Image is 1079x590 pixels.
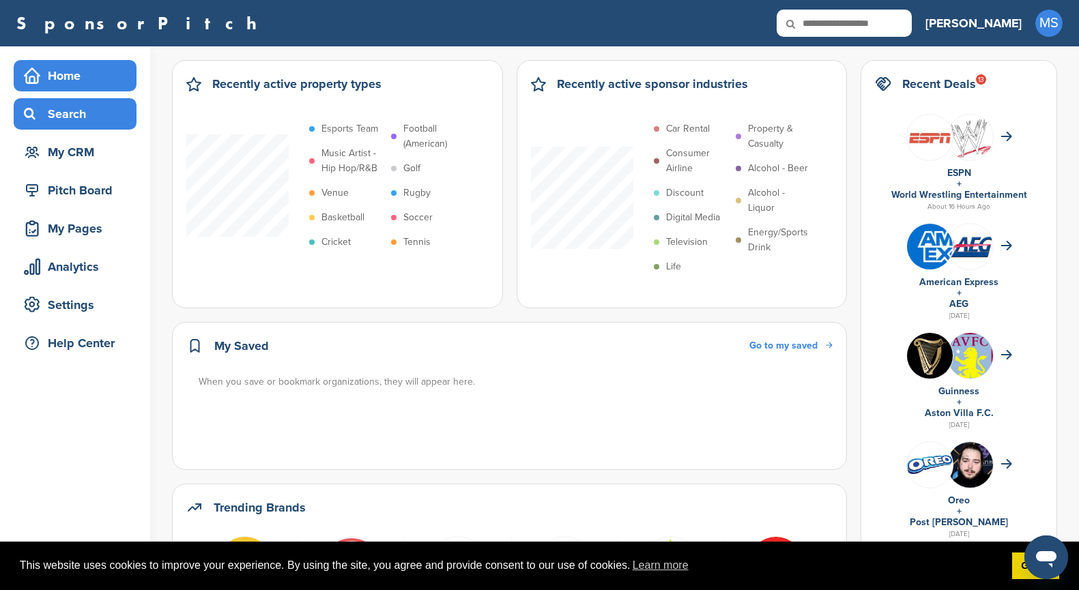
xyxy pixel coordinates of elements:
a: + [957,396,962,408]
p: Music Artist - Hip Hop/R&B [321,146,384,176]
a: learn more about cookies [631,555,691,576]
p: Esports Team [321,121,378,136]
a: Guinness [938,385,979,397]
div: Home [20,63,136,88]
p: Digital Media [666,210,720,225]
a: SponsorPitch [16,14,265,32]
div: [DATE] [875,419,1043,431]
h2: Recent Deals [902,74,976,93]
a: Home [14,60,136,91]
a: + [957,505,962,517]
p: Alcohol - Beer [748,161,808,176]
h2: Trending Brands [214,498,306,517]
h2: My Saved [214,336,269,355]
p: Cricket [321,235,351,250]
a: Help Center [14,327,136,359]
iframe: Button to launch messaging window [1024,535,1068,579]
a: [PERSON_NAME] [925,8,1022,38]
img: Data?1415810237 [947,333,993,398]
img: Data [907,455,953,474]
span: This website uses cookies to improve your experience. By using the site, you agree and provide co... [20,555,1001,576]
img: Open uri20141112 64162 12gd62f?1415806146 [947,115,993,164]
img: Open uri20141112 64162 1t4610c?1415809572 [947,235,993,258]
h2: Recently active property types [212,74,382,93]
div: Analytics [20,254,136,279]
span: MS [1035,10,1063,37]
p: Alcohol - Liquor [748,186,811,216]
p: Property & Casualty [748,121,811,151]
div: My CRM [20,140,136,164]
p: Golf [403,161,420,176]
a: Search [14,98,136,130]
p: Car Rental [666,121,710,136]
p: Rugby [403,186,431,201]
a: My Pages [14,213,136,244]
h3: [PERSON_NAME] [925,14,1022,33]
p: Basketball [321,210,364,225]
a: + [957,287,962,299]
p: Consumer Airline [666,146,729,176]
a: ESPN [947,167,971,179]
h2: Recently active sponsor industries [557,74,748,93]
p: Tennis [403,235,431,250]
div: Help Center [20,331,136,355]
a: Analytics [14,251,136,282]
a: AEG [949,298,968,310]
img: 13524564 10153758406911519 7648398964988343964 n [907,333,953,379]
div: [DATE] [875,528,1043,540]
div: Pitch Board [20,178,136,203]
a: Settings [14,289,136,321]
p: Discount [666,186,704,201]
p: Energy/Sports Drink [748,225,811,255]
a: + [957,178,962,190]
div: 13 [976,74,986,85]
div: [DATE] [875,310,1043,322]
a: My CRM [14,136,136,168]
p: Television [666,235,708,250]
div: Settings [20,293,136,317]
a: American Express [919,276,998,288]
a: Pitch Board [14,175,136,206]
p: Football (American) [403,121,466,151]
img: Screenshot 2018 10 25 at 8.58.45 am [947,442,993,510]
a: Go to my saved [749,338,833,353]
a: Aston Villa F.C. [925,407,994,419]
div: Search [20,102,136,126]
div: When you save or bookmark organizations, they will appear here. [199,374,834,389]
p: Venue [321,186,349,201]
div: About 16 Hours Ago [875,201,1043,213]
p: Life [666,259,681,274]
a: Oreo [948,495,970,506]
span: Go to my saved [749,340,818,351]
img: Amex logo [907,224,953,269]
img: Screen shot 2016 05 05 at 12.09.31 pm [907,128,953,147]
a: dismiss cookie message [1012,552,1059,580]
a: Post [PERSON_NAME] [910,516,1008,528]
p: Soccer [403,210,433,225]
a: World Wrestling Entertainment [891,189,1027,201]
div: My Pages [20,216,136,241]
